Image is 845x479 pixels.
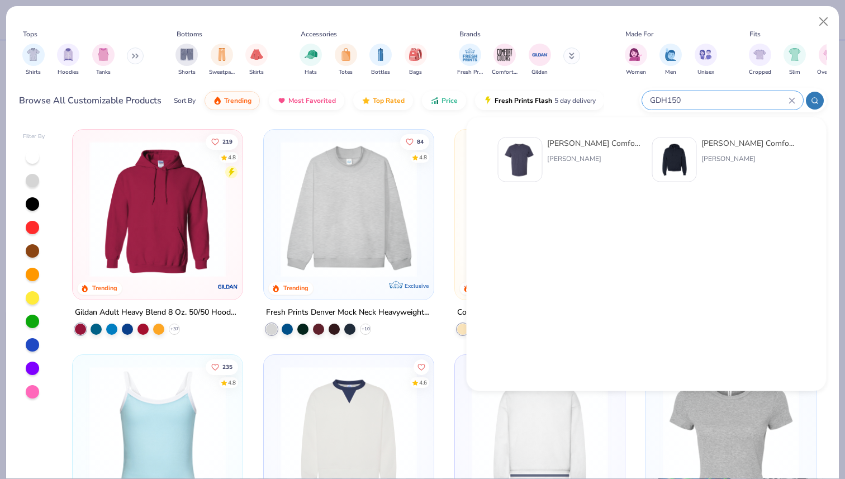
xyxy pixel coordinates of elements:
div: [PERSON_NAME] [547,154,641,164]
div: filter for Bags [405,44,427,77]
div: filter for Gildan [529,44,551,77]
span: Tanks [96,68,111,77]
img: Bottles Image [374,48,387,61]
div: filter for Shirts [22,44,45,77]
button: filter button [245,44,268,77]
img: Hoodies Image [62,48,74,61]
img: Tanks Image [97,48,110,61]
button: filter button [175,44,198,77]
img: Gildan Image [531,46,548,63]
button: filter button [749,44,771,77]
div: filter for Comfort Colors [492,44,518,77]
div: Fits [749,29,761,39]
div: Gildan Adult Heavy Blend 8 Oz. 50/50 Hooded Sweatshirt [75,306,240,320]
div: [PERSON_NAME] Comfortwash Unisex Pocket T-Shirt [547,137,641,149]
div: filter for Hats [300,44,322,77]
button: Most Favorited [269,91,344,110]
div: filter for Unisex [695,44,717,77]
span: 219 [223,139,233,144]
img: Totes Image [340,48,352,61]
div: filter for Slim [784,44,806,77]
img: a90f7c54-8796-4cb2-9d6e-4e9644cfe0fe [422,141,570,277]
button: filter button [22,44,45,77]
span: Top Rated [373,96,405,105]
div: Brands [459,29,481,39]
button: filter button [405,44,427,77]
button: filter button [92,44,115,77]
img: Skirts Image [250,48,263,61]
div: filter for Men [659,44,682,77]
div: filter for Sweatpants [209,44,235,77]
span: Fresh Prints Flash [495,96,552,105]
img: Unisex Image [699,48,712,61]
span: Oversized [817,68,842,77]
img: Men Image [664,48,677,61]
div: Made For [625,29,653,39]
button: filter button [369,44,392,77]
div: filter for Skirts [245,44,268,77]
span: Exclusive [405,282,429,290]
div: 4.8 [419,153,427,162]
img: TopRated.gif [362,96,371,105]
button: Fresh Prints Flash5 day delivery [475,91,604,110]
img: Sweatpants Image [216,48,228,61]
img: Shirts Image [27,48,40,61]
span: Most Favorited [288,96,336,105]
img: Oversized Image [823,48,836,61]
button: Like [206,359,239,374]
button: filter button [209,44,235,77]
span: Hats [305,68,317,77]
span: 84 [417,139,424,144]
img: Gildan logo [217,276,239,298]
div: filter for Hoodies [57,44,79,77]
div: filter for Fresh Prints [457,44,483,77]
span: Men [665,68,676,77]
div: [PERSON_NAME] Comfortwash Unisex 7.2 Oz. 80/20 Pullover Hood Sweatshirt [701,137,795,149]
div: filter for Oversized [817,44,842,77]
div: Tops [23,29,37,39]
button: Like [206,134,239,149]
button: Trending [205,91,260,110]
button: filter button [529,44,551,77]
img: 78db37c0-31cc-44d6-8192-6ab3c71569ee [503,143,538,177]
div: Accessories [301,29,337,39]
button: filter button [659,44,682,77]
span: Trending [224,96,251,105]
span: Totes [339,68,353,77]
img: Bags Image [409,48,421,61]
span: Women [626,68,646,77]
span: Comfort Colors [492,68,518,77]
button: filter button [817,44,842,77]
div: Sort By [174,96,196,106]
div: filter for Women [625,44,647,77]
div: Bottoms [177,29,202,39]
div: filter for Shorts [175,44,198,77]
span: Slim [789,68,800,77]
div: filter for Totes [335,44,357,77]
img: Cropped Image [753,48,766,61]
button: Price [422,91,466,110]
span: Skirts [249,68,264,77]
button: filter button [625,44,647,77]
span: Cropped [749,68,771,77]
div: [PERSON_NAME] [701,154,795,164]
img: 4d03a5d0-66af-409f-b7e7-0683b6e8c1ee [657,143,692,177]
span: Bags [409,68,422,77]
img: f5d85501-0dbb-4ee4-b115-c08fa3845d83 [275,141,422,277]
button: filter button [784,44,806,77]
span: Hoodies [58,68,79,77]
img: Comfort Colors Image [496,46,513,63]
span: Sweatpants [209,68,235,77]
button: filter button [57,44,79,77]
span: 235 [223,364,233,369]
span: Shirts [26,68,41,77]
button: filter button [695,44,717,77]
div: filter for Cropped [749,44,771,77]
span: Unisex [697,68,714,77]
img: trending.gif [213,96,222,105]
button: filter button [457,44,483,77]
div: filter for Tanks [92,44,115,77]
input: Try "T-Shirt" [649,94,789,107]
img: flash.gif [483,96,492,105]
div: Comfort Colors Adult Heavyweight T-Shirt [457,306,608,320]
